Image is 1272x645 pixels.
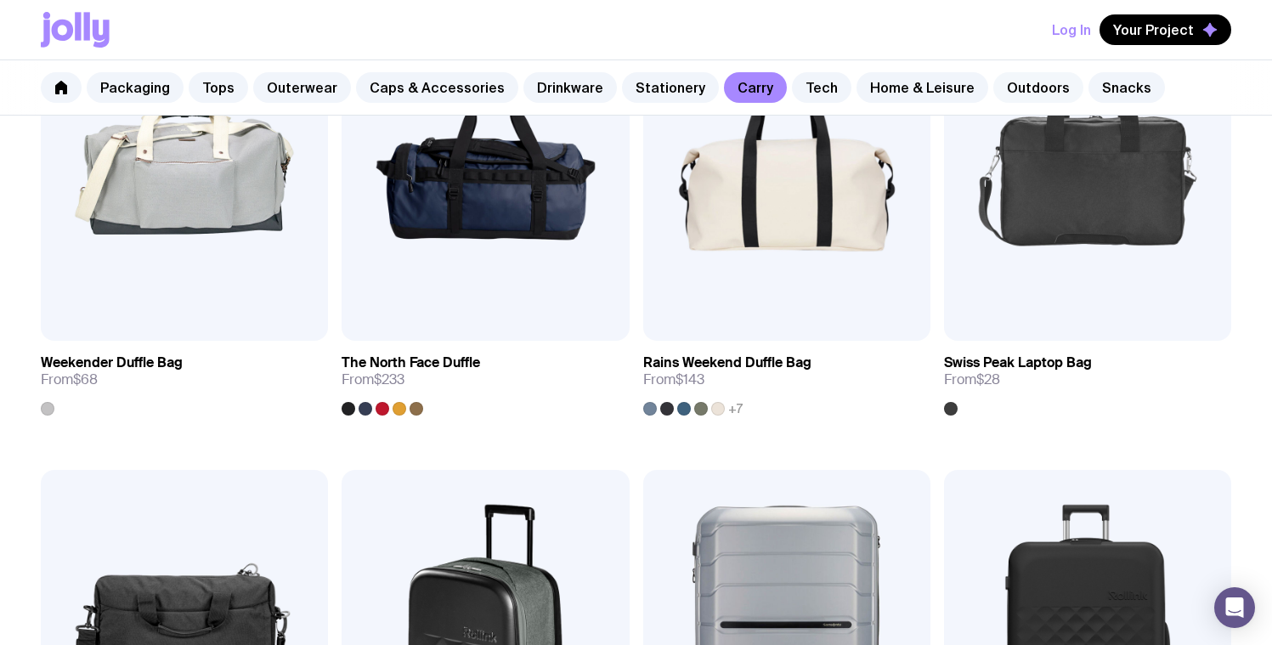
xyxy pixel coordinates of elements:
span: From [944,371,1000,388]
a: Weekender Duffle BagFrom$68 [41,341,328,416]
a: Rains Weekend Duffle BagFrom$143+7 [643,341,930,416]
button: Log In [1052,14,1091,45]
a: Home & Leisure [856,72,988,103]
h3: Weekender Duffle Bag [41,354,183,371]
h3: Swiss Peak Laptop Bag [944,354,1092,371]
a: Outerwear [253,72,351,103]
a: Snacks [1088,72,1165,103]
a: Swiss Peak Laptop BagFrom$28 [944,341,1231,416]
a: Tops [189,72,248,103]
a: Caps & Accessories [356,72,518,103]
div: Open Intercom Messenger [1214,587,1255,628]
a: Tech [792,72,851,103]
button: Your Project [1100,14,1231,45]
span: $28 [976,371,1000,388]
a: The North Face DuffleFrom$233 [342,341,629,416]
span: From [41,371,98,388]
span: From [342,371,404,388]
span: $143 [676,371,704,388]
a: Drinkware [523,72,617,103]
span: +7 [728,402,743,416]
span: $233 [374,371,404,388]
span: From [643,371,704,388]
a: Outdoors [993,72,1083,103]
span: Your Project [1113,21,1194,38]
a: Packaging [87,72,184,103]
a: Stationery [622,72,719,103]
h3: The North Face Duffle [342,354,480,371]
a: Carry [724,72,787,103]
h3: Rains Weekend Duffle Bag [643,354,811,371]
span: $68 [73,371,98,388]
